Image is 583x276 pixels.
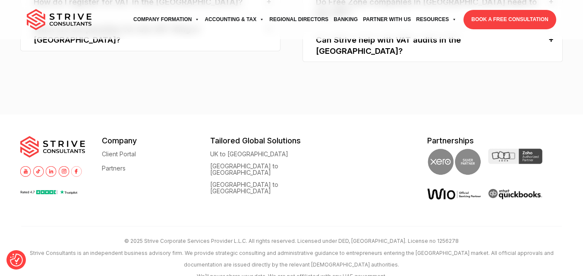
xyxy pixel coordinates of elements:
p: Strive Consultants is an independent business advisory firm. We provide strategic consulting and ... [21,247,562,271]
div: Domain: [DOMAIN_NAME] [22,22,95,29]
a: Company Formation [131,8,202,31]
a: Accounting & Tax [202,8,267,31]
div: Domain Overview [33,51,77,56]
h5: Company [102,136,210,145]
img: main-logo.svg [20,136,85,158]
img: tab_keywords_by_traffic_grey.svg [86,50,93,57]
a: Banking [331,8,360,31]
a: Resources [413,8,459,31]
img: website_grey.svg [14,22,21,29]
button: Consent Preferences [10,254,23,267]
img: Wio Offical Banking Partner [427,188,482,200]
img: logo_orange.svg [14,14,21,21]
a: Partners [102,165,126,171]
img: main-logo.svg [27,9,91,31]
a: [GEOGRAPHIC_DATA] to [GEOGRAPHIC_DATA] [210,181,318,195]
a: UK to [GEOGRAPHIC_DATA] [210,151,288,157]
img: Zoho Partner [488,149,542,164]
h5: Tailored Global Solutions [210,136,318,145]
div: Can Strive help with VAT audits in the [GEOGRAPHIC_DATA]? [303,29,563,62]
h5: Partnerships [427,136,563,145]
div: v 4.0.25 [24,14,42,21]
img: Revisit consent button [10,254,23,267]
img: intuit quickbooks [488,188,542,200]
p: © 2025 Strive Corporate Services Provider L.L.C. All rights reserved. Licensed under DED, [GEOGRA... [21,235,562,247]
a: Client Portal [102,151,136,157]
a: BOOK A FREE CONSULTATION [463,10,556,29]
a: Partner with Us [360,8,413,31]
a: Regional Directors [267,8,331,31]
img: tab_domain_overview_orange.svg [23,50,30,57]
a: [GEOGRAPHIC_DATA] to [GEOGRAPHIC_DATA] [210,163,318,176]
div: Keywords by Traffic [95,51,145,56]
